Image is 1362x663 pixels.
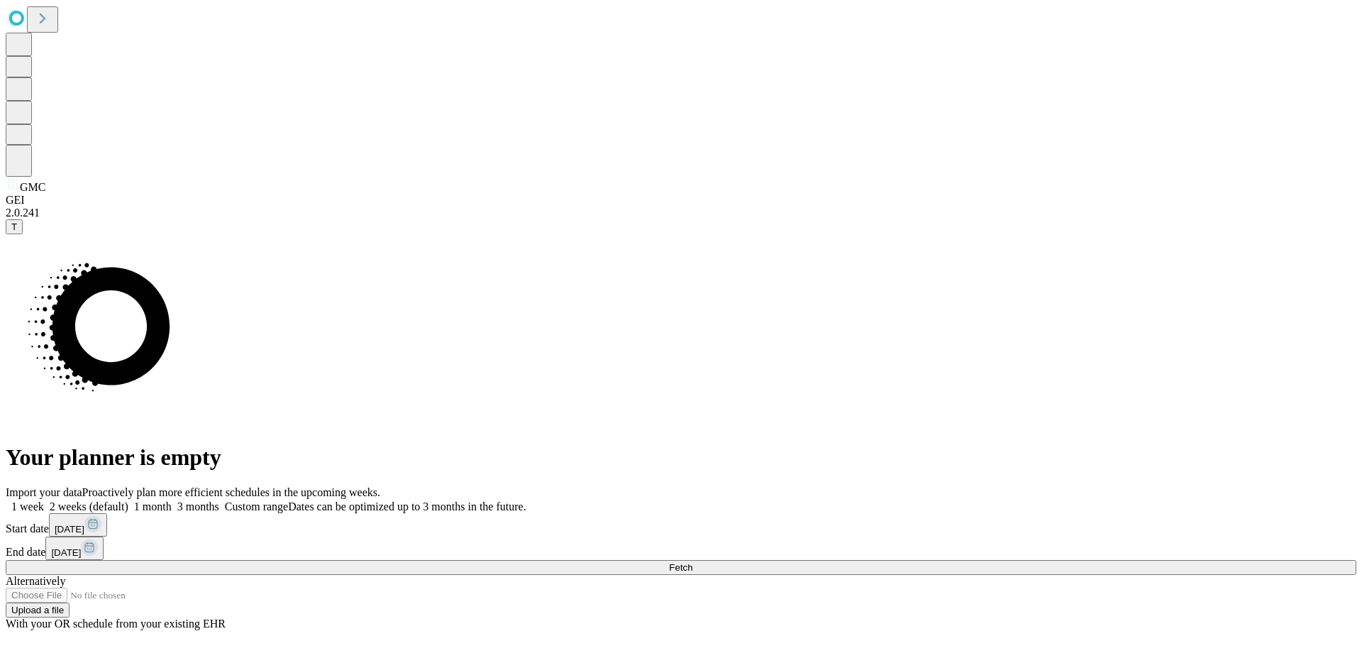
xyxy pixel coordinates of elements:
[669,562,692,573] span: Fetch
[6,537,1356,560] div: End date
[6,444,1356,471] h1: Your planner is empty
[6,207,1356,219] div: 2.0.241
[49,513,107,537] button: [DATE]
[6,603,70,618] button: Upload a file
[6,219,23,234] button: T
[11,221,17,232] span: T
[11,500,44,513] span: 1 week
[6,513,1356,537] div: Start date
[134,500,172,513] span: 1 month
[20,181,45,193] span: GMC
[6,560,1356,575] button: Fetch
[51,547,81,558] span: [DATE]
[177,500,219,513] span: 3 months
[45,537,104,560] button: [DATE]
[82,486,380,498] span: Proactively plan more efficient schedules in the upcoming weeks.
[6,575,65,587] span: Alternatively
[50,500,128,513] span: 2 weeks (default)
[288,500,526,513] span: Dates can be optimized up to 3 months in the future.
[6,618,226,630] span: With your OR schedule from your existing EHR
[6,194,1356,207] div: GEI
[225,500,288,513] span: Custom range
[6,486,82,498] span: Import your data
[55,524,84,535] span: [DATE]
